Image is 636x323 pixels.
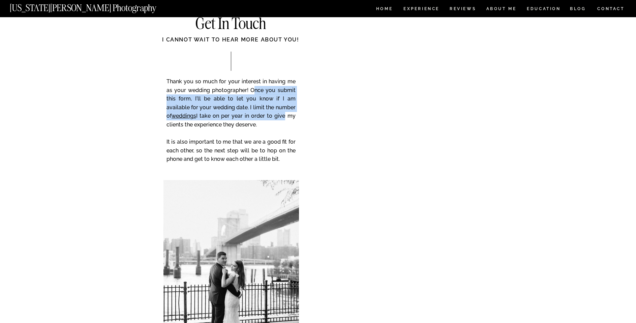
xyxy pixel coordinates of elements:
[403,7,439,12] a: Experience
[10,3,179,9] a: [US_STATE][PERSON_NAME] Photography
[163,16,299,32] h2: Get In Touch
[450,7,475,12] a: REVIEWS
[486,7,517,12] a: ABOUT ME
[526,7,562,12] a: EDUCATION
[172,113,196,119] a: weddings
[136,36,326,51] div: I cannot wait to hear more about you!
[166,77,296,173] p: Thank you so much for your interest in having me as your wedding photographer! Once you submit th...
[570,7,586,12] a: BLOG
[597,5,625,12] a: CONTACT
[375,7,394,12] a: HOME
